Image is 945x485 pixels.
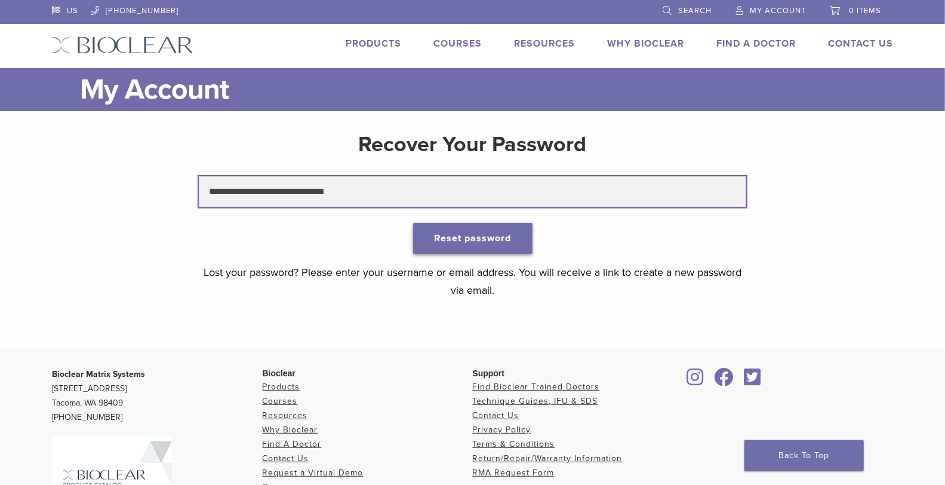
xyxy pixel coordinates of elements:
a: Products [346,38,402,50]
p: Lost your password? Please enter your username or email address. You will receive a link to creat... [199,263,746,299]
h1: My Account [81,68,894,111]
a: Why Bioclear [263,425,318,435]
span: Search [679,6,712,16]
p: [STREET_ADDRESS] Tacoma, WA 98409 [PHONE_NUMBER] [53,367,263,425]
img: Bioclear [52,36,193,54]
h2: Recover Your Password [199,130,746,159]
a: Contact Us [829,38,894,50]
a: Find Bioclear Trained Doctors [473,382,600,392]
a: Request a Virtual Demo [263,468,364,478]
button: Reset password [413,223,532,254]
a: Contact Us [473,410,519,420]
a: Products [263,382,300,392]
span: My Account [750,6,807,16]
a: Back To Top [744,440,864,471]
span: Support [473,369,505,378]
span: Bioclear [263,369,295,378]
a: Resources [515,38,575,50]
a: Resources [263,410,308,420]
a: Bioclear [740,375,765,387]
a: Terms & Conditions [473,439,555,449]
a: Contact Us [263,453,309,463]
a: Bioclear [710,375,738,387]
a: Find A Doctor [717,38,796,50]
a: Why Bioclear [608,38,685,50]
a: Bioclear [683,375,708,387]
a: Return/Repair/Warranty Information [473,453,623,463]
a: Courses [434,38,482,50]
span: 0 items [849,6,882,16]
a: Technique Guides, IFU & SDS [473,396,598,406]
a: Find A Doctor [263,439,322,449]
a: Privacy Policy [473,425,531,435]
a: RMA Request Form [473,468,555,478]
strong: Bioclear Matrix Systems [53,369,146,379]
a: Courses [263,396,298,406]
